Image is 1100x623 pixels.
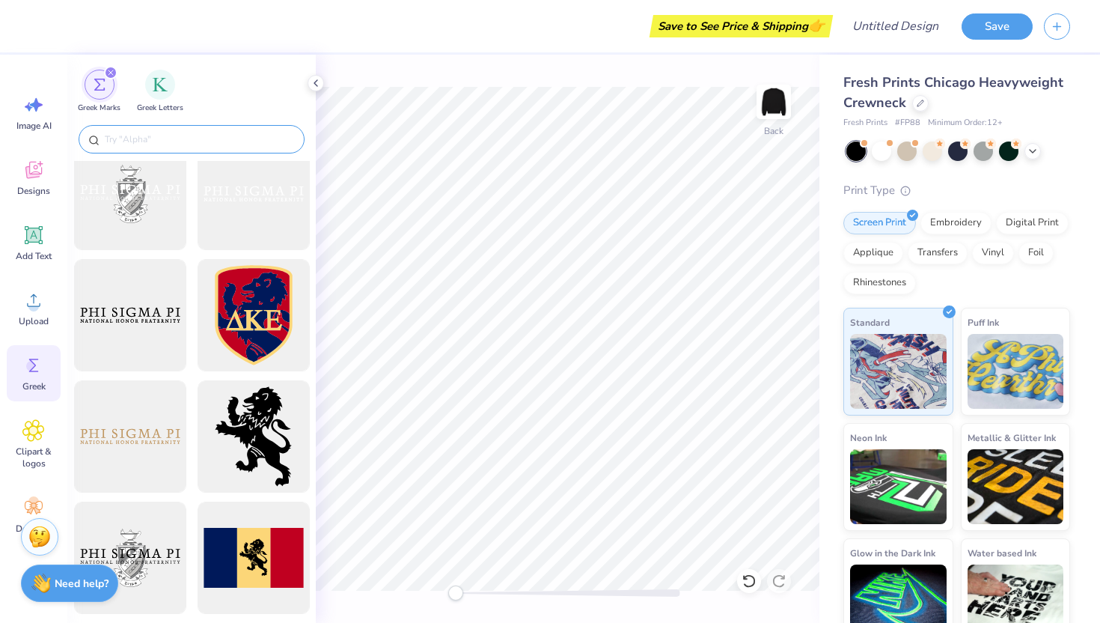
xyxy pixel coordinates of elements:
span: Neon Ink [850,430,887,446]
img: Back [759,87,789,117]
div: Embroidery [920,212,991,234]
img: Greek Marks Image [94,79,106,91]
div: Digital Print [996,212,1069,234]
div: Accessibility label [448,586,463,601]
div: Back [764,124,783,138]
button: filter button [137,70,183,114]
input: Try "Alpha" [103,132,295,147]
span: Decorate [16,523,52,535]
span: Minimum Order: 12 + [928,117,1003,130]
div: Print Type [843,182,1070,199]
span: Upload [19,315,49,327]
div: filter for Greek Letters [137,70,183,114]
span: Fresh Prints Chicago Heavyweight Crewneck [843,73,1063,112]
span: Designs [17,185,50,197]
div: Save to See Price & Shipping [653,15,829,37]
span: Water based Ink [968,545,1036,561]
div: Screen Print [843,212,916,234]
span: Image AI [16,120,52,132]
span: Greek Letters [137,103,183,114]
input: Untitled Design [840,11,950,41]
span: Add Text [16,250,52,262]
span: # FP88 [895,117,920,130]
div: Rhinestones [843,272,916,294]
img: Greek Letters Image [153,77,168,92]
div: Vinyl [972,242,1014,264]
span: Clipart & logos [9,446,58,469]
div: Applique [843,242,903,264]
span: Greek Marks [78,103,120,114]
strong: Need help? [55,577,109,591]
div: Foil [1018,242,1054,264]
div: Transfers [908,242,968,264]
span: Fresh Prints [843,117,887,130]
span: 👉 [808,16,825,34]
button: Save [962,13,1033,40]
img: Metallic & Glitter Ink [968,449,1064,524]
img: Puff Ink [968,334,1064,409]
span: Greek [22,380,46,392]
button: filter button [78,70,120,114]
div: filter for Greek Marks [78,70,120,114]
span: Puff Ink [968,314,999,330]
span: Metallic & Glitter Ink [968,430,1056,446]
img: Standard [850,334,947,409]
span: Standard [850,314,890,330]
img: Neon Ink [850,449,947,524]
span: Glow in the Dark Ink [850,545,935,561]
